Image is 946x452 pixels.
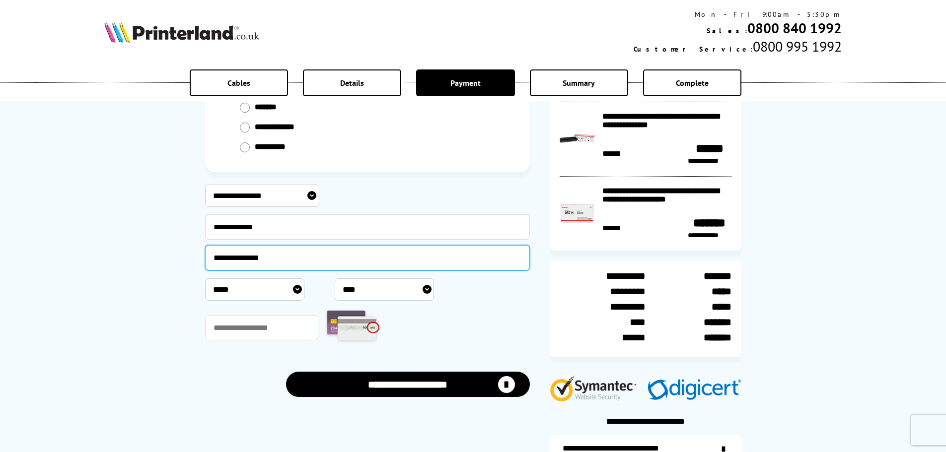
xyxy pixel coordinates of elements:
[563,78,595,88] span: Summary
[450,78,481,88] span: Payment
[747,19,842,37] a: 0800 840 1992
[634,10,842,19] div: Mon - Fri 9:00am - 5:30pm
[340,78,364,88] span: Details
[227,78,250,88] span: Cables
[104,21,259,43] img: Printerland Logo
[707,26,747,35] span: Sales:
[753,37,842,56] span: 0800 995 1992
[676,78,709,88] span: Complete
[634,45,753,54] span: Customer Service:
